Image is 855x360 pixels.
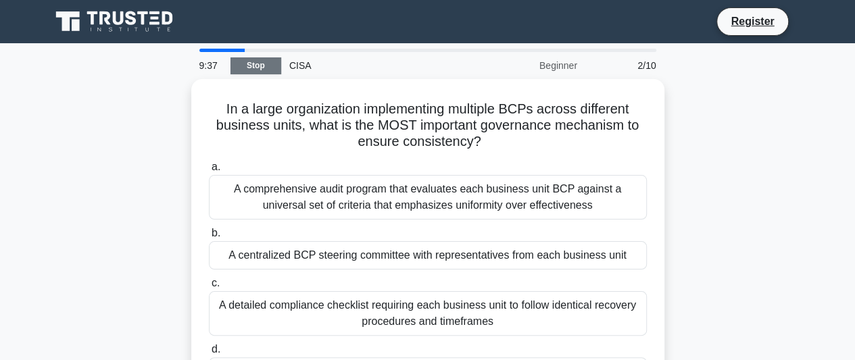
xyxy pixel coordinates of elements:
div: CISA [281,52,467,79]
span: c. [212,277,220,288]
div: A detailed compliance checklist requiring each business unit to follow identical recovery procedu... [209,291,647,336]
span: a. [212,161,220,172]
div: 2/10 [585,52,664,79]
a: Stop [230,57,281,74]
a: Register [723,13,782,30]
span: d. [212,343,220,355]
div: 9:37 [191,52,230,79]
h5: In a large organization implementing multiple BCPs across different business units, what is the M... [207,101,648,151]
div: A centralized BCP steering committee with representatives from each business unit [209,241,647,269]
div: A comprehensive audit program that evaluates each business unit BCP against a universal set of cr... [209,175,647,220]
div: Beginner [467,52,585,79]
span: b. [212,227,220,238]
